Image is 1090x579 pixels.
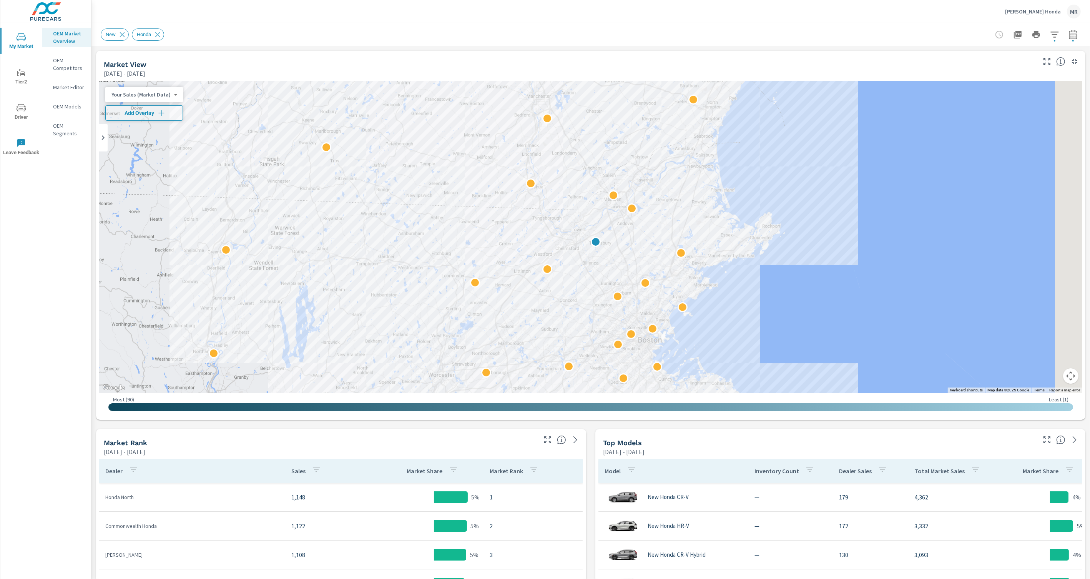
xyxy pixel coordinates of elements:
p: 2 [490,521,577,531]
button: Make Fullscreen [542,434,554,446]
p: New Honda HR-V [648,522,689,529]
p: Dealer [105,467,123,475]
span: Find the biggest opportunities in your market for your inventory. Understand by postal code where... [1056,57,1065,66]
p: [PERSON_NAME] Honda [1005,8,1061,15]
span: Add Overlay [109,109,179,117]
p: Market Rank [490,467,523,475]
div: OEM Models [42,101,91,112]
p: Market Editor [53,83,85,91]
p: 1 [490,492,577,502]
p: Market Share [1023,467,1059,475]
img: glamour [608,514,638,537]
span: Tier2 [3,68,40,87]
p: Inventory Count [754,467,799,475]
p: Most ( 90 ) [113,396,134,403]
img: glamour [608,543,638,566]
p: — [754,521,827,531]
a: Open this area in Google Maps (opens a new window) [101,383,126,393]
button: Keyboard shortcuts [950,388,983,393]
p: 5% [472,492,480,502]
p: OEM Models [53,103,85,110]
img: Google [101,383,126,393]
p: [PERSON_NAME] [105,551,279,559]
div: Your Sales (Market Data) [105,91,177,98]
p: 1,148 [291,492,378,502]
button: "Export Report to PDF" [1010,27,1025,42]
div: New [101,28,129,41]
div: nav menu [0,23,42,165]
p: Sales [291,467,306,475]
div: Market Editor [42,82,91,93]
p: 172 [839,521,902,531]
p: 5% [1077,521,1085,531]
div: OEM Market Overview [42,28,91,47]
p: — [754,492,827,502]
p: Least ( 1 ) [1049,396,1068,403]
p: Your Sales (Market Data) [111,91,171,98]
p: 5% [470,550,479,559]
p: 4% [1073,550,1081,559]
p: 1,122 [291,521,378,531]
button: Make Fullscreen [1041,434,1053,446]
p: 3,093 [914,550,996,559]
span: My Market [3,32,40,51]
span: Driver [3,103,40,122]
a: See more details in report [1068,434,1081,446]
p: OEM Competitors [53,57,85,72]
p: New Honda CR-V Hybrid [648,551,706,558]
div: OEM Competitors [42,55,91,74]
p: Total Market Sales [914,467,965,475]
p: 179 [839,492,902,502]
p: 5% [471,521,479,531]
p: Honda North [105,493,279,501]
h5: Top Models [603,439,642,447]
span: Honda [132,32,156,37]
p: New Honda CR-V [648,494,689,501]
p: Market Share [407,467,443,475]
p: 3,332 [914,521,996,531]
p: Model [605,467,621,475]
span: New [101,32,120,37]
p: [DATE] - [DATE] [603,447,645,456]
p: 4% [1072,492,1081,502]
button: Apply Filters [1047,27,1062,42]
a: See more details in report [569,434,582,446]
p: 4,362 [914,492,996,502]
div: MR [1067,5,1081,18]
button: Map camera controls [1063,368,1078,384]
span: Market Rank shows you how you rank, in terms of sales, to other dealerships in your market. “Mark... [557,435,566,444]
p: OEM Segments [53,122,85,137]
a: Report a map error [1049,388,1080,392]
img: glamour [608,486,638,509]
div: Honda [132,28,164,41]
div: OEM Segments [42,120,91,139]
button: Minimize Widget [1068,55,1081,68]
button: Make Fullscreen [1041,55,1053,68]
p: 1,108 [291,550,378,559]
p: Commonwealth Honda [105,522,279,530]
span: Find the biggest opportunities within your model lineup nationwide. [Source: Market registration ... [1056,435,1065,444]
p: [DATE] - [DATE] [104,69,145,78]
p: Dealer Sales [839,467,872,475]
p: 130 [839,550,902,559]
button: Print Report [1029,27,1044,42]
span: Map data ©2025 Google [987,388,1029,392]
button: Add Overlay [105,105,183,121]
a: Terms (opens in new tab) [1034,388,1045,392]
p: — [754,550,827,559]
h5: Market View [104,60,146,68]
p: [DATE] - [DATE] [104,447,145,456]
span: Leave Feedback [3,138,40,157]
button: Select Date Range [1065,27,1081,42]
p: OEM Market Overview [53,30,85,45]
h5: Market Rank [104,439,147,447]
p: 3 [490,550,577,559]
